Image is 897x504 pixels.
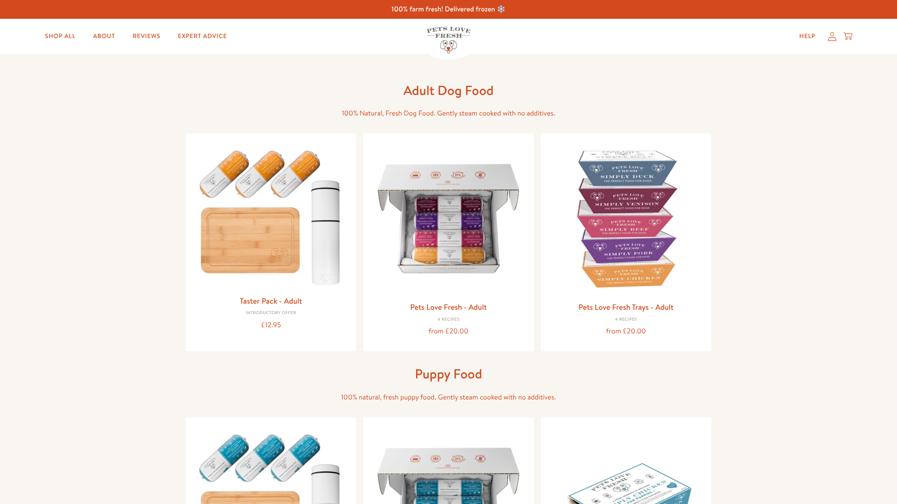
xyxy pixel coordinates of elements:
[308,365,589,382] h1: Puppy Food
[171,28,234,45] a: Expert Advice
[38,28,82,45] a: Shop All
[370,140,526,297] img: Pets Love Fresh - Adult
[240,295,302,306] a: Taster Pack - Adult
[370,325,526,337] div: from £20.00
[308,82,589,99] h1: Adult Dog Food
[548,317,704,322] div: 4 Recipes
[410,301,487,312] a: Pets Love Fresh - Adult
[548,325,704,337] div: from £20.00
[342,108,555,118] span: 100% Natural, Fresh Dog Food. Gently steam cooked with no additives.
[193,140,349,290] img: Taster Pack - Adult
[341,392,556,402] span: 100% natural, fresh puppy food. Gently steam cooked with no additives.
[427,27,470,53] img: Pets Love Fresh
[370,317,526,322] div: 4 Recipes
[126,28,167,45] a: Reviews
[579,301,674,312] a: Pets Love Fresh Trays - Adult
[792,28,823,45] a: Help
[86,28,122,45] a: About
[548,140,704,297] img: Pets Love Fresh Trays - Adult
[193,311,349,316] div: Introductory Offer
[193,319,349,331] div: £12.95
